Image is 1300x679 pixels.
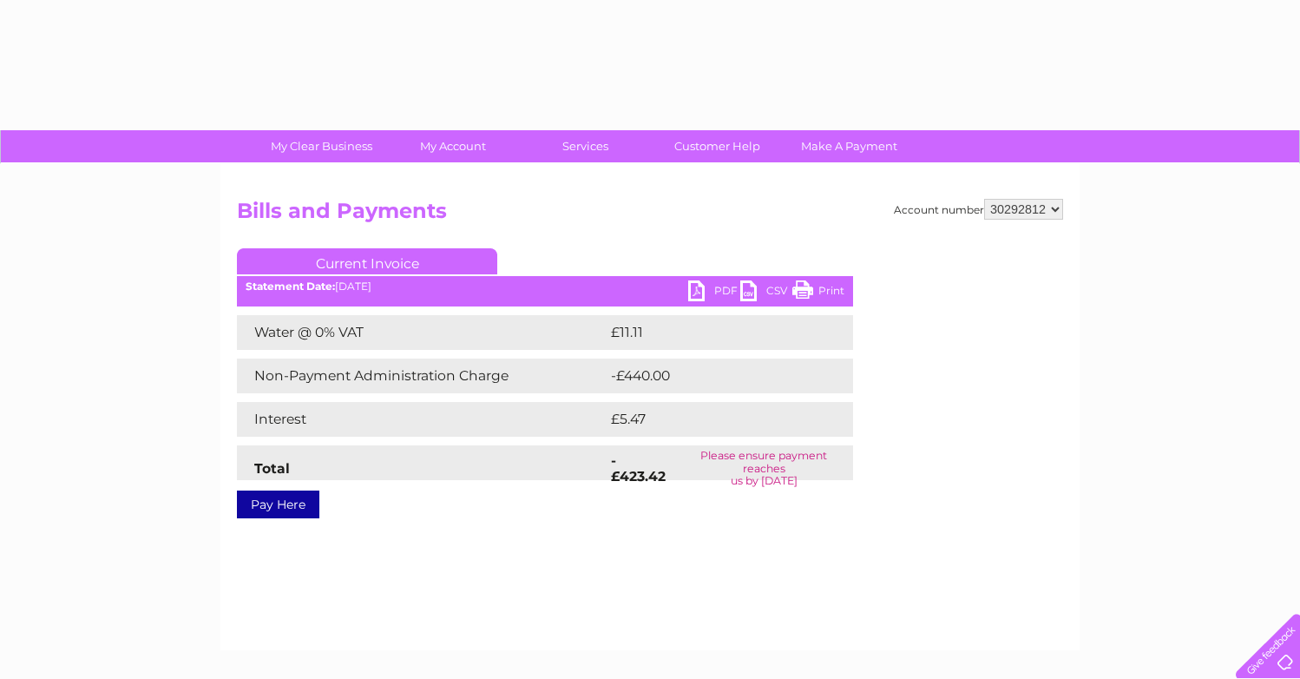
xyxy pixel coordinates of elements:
a: PDF [688,280,740,306]
a: Current Invoice [237,248,497,274]
a: Pay Here [237,491,319,518]
td: -£440.00 [607,359,825,393]
td: Non-Payment Administration Charge [237,359,607,393]
td: Water @ 0% VAT [237,315,607,350]
td: Please ensure payment reaches us by [DATE] [675,445,853,491]
div: Account number [894,199,1063,220]
td: £11.11 [607,315,810,350]
a: My Clear Business [250,130,393,162]
h2: Bills and Payments [237,199,1063,232]
a: Services [514,130,657,162]
div: [DATE] [237,280,853,293]
a: CSV [740,280,792,306]
a: My Account [382,130,525,162]
a: Customer Help [646,130,789,162]
td: £5.47 [607,402,812,437]
b: Statement Date: [246,280,335,293]
a: Print [792,280,844,306]
strong: Total [254,460,290,477]
a: Make A Payment [778,130,921,162]
td: Interest [237,402,607,437]
strong: -£423.42 [611,452,666,485]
